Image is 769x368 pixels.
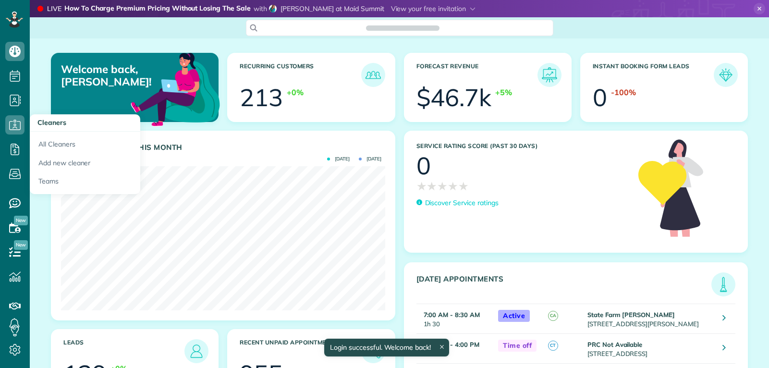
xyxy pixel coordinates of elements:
div: $46.7k [416,86,492,110]
strong: 7:45 AM - 4:00 PM [424,341,479,348]
h3: Recent unpaid appointments [240,339,361,363]
p: Welcome back, [PERSON_NAME]! [61,63,164,88]
div: 213 [240,86,283,110]
img: dashboard_welcome-42a62b7d889689a78055ac9021e634bf52bae3f8056760290aed330b23ab8690.png [129,42,222,135]
td: 1h 30 [416,304,494,334]
p: Discover Service ratings [425,198,499,208]
img: icon_form_leads-04211a6a04a5b2264e4ee56bc0799ec3eb69b7e499cbb523a139df1d13a81ae0.png [716,65,735,85]
span: [DATE] [359,157,381,161]
td: [STREET_ADDRESS] [585,334,716,364]
h3: Recurring Customers [240,63,361,87]
strong: PRC Not Available [587,341,642,348]
div: Login successful. Welcome back! [324,339,449,356]
td: 8h 15 [416,334,494,364]
a: Add new cleaner [30,154,140,172]
img: icon_recurring_customers-cf858462ba22bcd05b5a5880d41d6543d210077de5bb9ebc9590e49fd87d84ed.png [364,65,383,85]
strong: State Farm [PERSON_NAME] [587,311,675,319]
span: ★ [416,178,427,195]
span: ★ [458,178,469,195]
span: ★ [437,178,448,195]
span: Active [498,310,530,322]
div: 0 [416,154,431,178]
h3: Instant Booking Form Leads [593,63,714,87]
span: CT [548,341,558,351]
img: icon_forecast_revenue-8c13a41c7ed35a8dcfafea3cbb826a0462acb37728057bba2d056411b612bbbe.png [540,65,559,85]
h3: Actual Revenue this month [63,143,385,152]
h3: [DATE] Appointments [416,275,712,296]
img: icon_todays_appointments-901f7ab196bb0bea1936b74009e4eb5ffbc2d2711fa7634e0d609ed5ef32b18b.png [714,275,733,294]
span: Cleaners [37,118,66,127]
div: +5% [495,87,512,98]
span: [PERSON_NAME] at Maid Summit [281,4,384,13]
h3: Forecast Revenue [416,63,537,87]
span: with [254,4,267,13]
h3: Leads [63,339,184,363]
td: [STREET_ADDRESS][PERSON_NAME] [585,304,716,334]
div: -100% [611,87,636,98]
span: New [14,216,28,225]
a: All Cleaners [30,132,140,154]
span: ★ [427,178,437,195]
span: Time off [498,340,537,352]
a: Discover Service ratings [416,198,499,208]
img: icon_leads-1bed01f49abd5b7fead27621c3d59655bb73ed531f8eeb49469d10e621d6b896.png [187,342,206,361]
span: [DATE] [327,157,350,161]
strong: 7:00 AM - 8:30 AM [424,311,480,319]
a: Teams [30,172,140,194]
h3: Service Rating score (past 30 days) [416,143,629,149]
span: ★ [448,178,458,195]
span: CA [548,311,558,321]
div: +0% [287,87,304,98]
span: Search ZenMaid… [376,23,430,33]
img: debbie-sardone-2fdb8baf8bf9b966c4afe4022d95edca04a15f6fa89c0b1664110d9635919661.jpg [269,5,277,12]
span: New [14,240,28,250]
div: 0 [593,86,607,110]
